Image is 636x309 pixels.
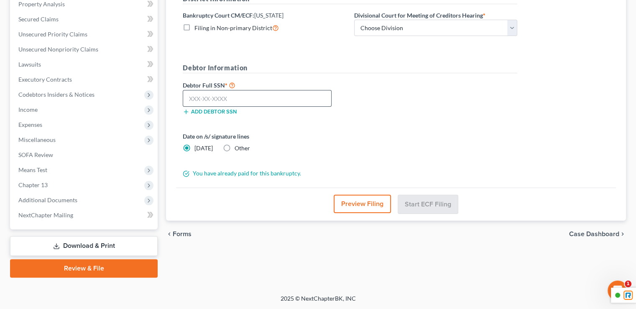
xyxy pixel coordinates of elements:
[12,27,158,42] a: Unsecured Priority Claims
[183,11,284,20] label: Bankruptcy Court CM/ECF:
[608,281,628,301] iframe: Intercom live chat
[569,231,626,237] a: Case Dashboard chevron_right
[166,231,203,237] button: chevron_left Forms
[18,91,95,98] span: Codebtors Insiders & Notices
[12,42,158,57] a: Unsecured Nonpriority Claims
[173,231,192,237] span: Forms
[398,195,458,214] button: Start ECF Filing
[12,147,158,162] a: SOFA Review
[354,11,485,20] label: Divisional Court for Meeting of Creditors Hearing
[334,195,391,213] button: Preview Filing
[18,121,42,128] span: Expenses
[18,181,48,188] span: Chapter 13
[18,151,53,158] span: SOFA Review
[18,15,59,23] span: Secured Claims
[18,46,98,53] span: Unsecured Nonpriority Claims
[12,208,158,223] a: NextChapter Mailing
[183,63,517,73] h5: Debtor Information
[179,169,521,178] div: You have already paid for this bankruptcy.
[194,24,272,31] span: Filing in Non-primary District
[12,57,158,72] a: Lawsuits
[18,0,65,8] span: Property Analysis
[625,281,631,287] span: 1
[183,132,346,141] label: Date on /s/ signature lines
[18,31,87,38] span: Unsecured Priority Claims
[18,106,38,113] span: Income
[12,12,158,27] a: Secured Claims
[569,231,619,237] span: Case Dashboard
[183,90,332,107] input: XXX-XX-XXXX
[183,108,237,115] button: Add debtor SSN
[12,72,158,87] a: Executory Contracts
[18,76,72,83] span: Executory Contracts
[10,236,158,256] a: Download & Print
[18,61,41,68] span: Lawsuits
[18,136,56,143] span: Miscellaneous
[619,231,626,237] i: chevron_right
[166,231,173,237] i: chevron_left
[254,12,284,19] span: [US_STATE]
[10,259,158,278] a: Review & File
[18,166,47,173] span: Means Test
[194,144,213,152] span: [DATE]
[18,196,77,203] span: Additional Documents
[235,144,250,152] span: Other
[18,211,73,219] span: NextChapter Mailing
[179,80,350,90] label: Debtor Full SSN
